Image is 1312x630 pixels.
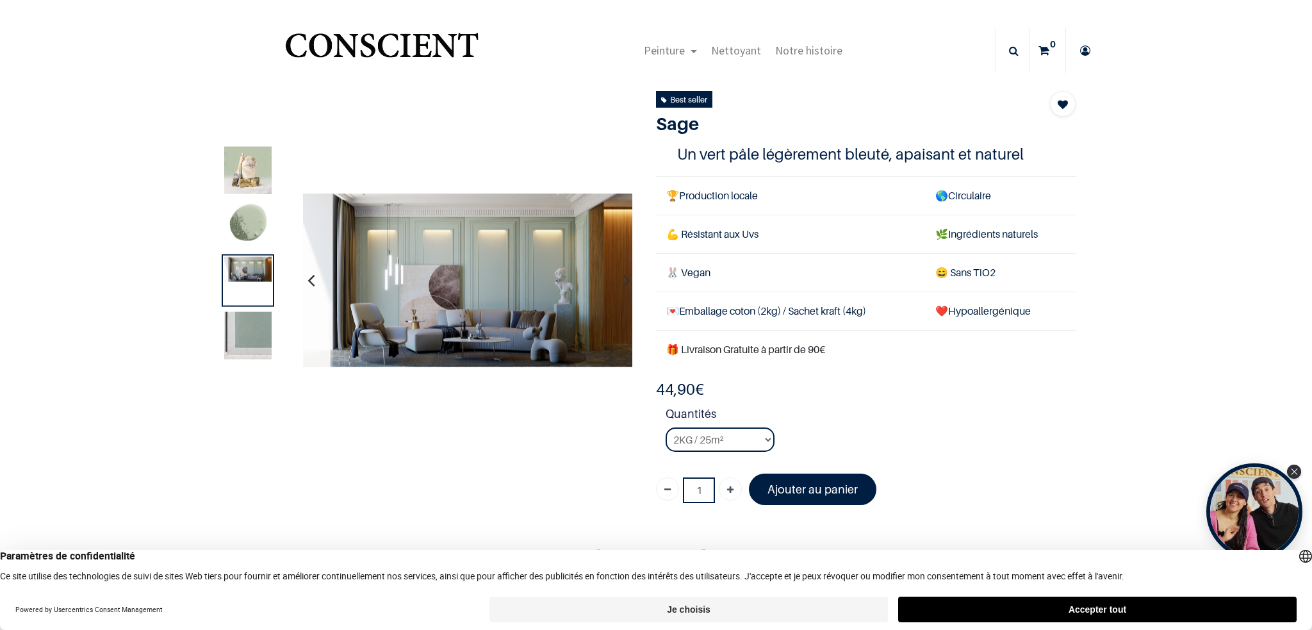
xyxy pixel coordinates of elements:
[302,193,633,367] img: Product image
[656,477,679,501] a: Supprimer
[935,228,948,240] span: 🌿
[775,43,842,58] span: Notre histoire
[666,343,825,356] font: 🎁 Livraison Gratuite à partir de 90€
[224,257,272,282] img: Product image
[666,266,710,279] span: 🐰 Vegan
[1029,28,1065,73] a: 0
[1206,463,1302,560] div: Open Tolstoy
[283,26,480,76] img: Conscient
[1058,97,1068,112] span: Add to wishlist
[666,304,679,317] span: 💌
[719,477,742,501] a: Ajouter
[224,147,272,194] img: Product image
[697,548,710,561] span: 💡
[717,548,809,561] span: Conseils d'utilisation
[656,380,695,399] span: 44,90
[224,202,272,249] img: Product image
[935,189,948,202] span: 🌎
[1287,465,1301,479] div: Close Tolstoy widget
[925,215,1076,253] td: Ingrédients naturels
[588,548,601,561] span: 🧪
[677,144,1055,164] h4: Un vert pâle légèrement bleuté, apaisant et naturel
[644,43,685,58] span: Peinture
[749,474,876,505] a: Ajouter au panier
[608,548,666,561] span: Composition
[935,266,956,279] span: 😄 S
[1206,463,1302,560] div: Tolstoy bubble widget
[711,43,761,58] span: Nettoyant
[666,405,1076,427] strong: Quantités
[666,228,758,240] span: 💪 Résistant aux Uvs
[1246,547,1306,608] iframe: Tidio Chat
[925,292,1076,331] td: ❤️Hypoallergénique
[1050,91,1076,117] button: Add to wishlist
[925,176,1076,215] td: Circulaire
[1047,38,1059,51] sup: 0
[656,176,925,215] td: Production locale
[656,113,1013,135] h1: Sage
[224,312,272,360] img: Product image
[767,483,858,496] font: Ajouter au panier
[656,380,704,399] b: €
[637,28,704,73] a: Peinture
[666,189,679,202] span: 🏆
[656,292,925,331] td: Emballage coton (2kg) / Sachet kraft (4kg)
[505,548,557,561] span: Description
[661,92,707,106] div: Best seller
[1206,463,1302,560] div: Open Tolstoy widget
[283,26,480,76] a: Logo of Conscient
[925,254,1076,292] td: ans TiO2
